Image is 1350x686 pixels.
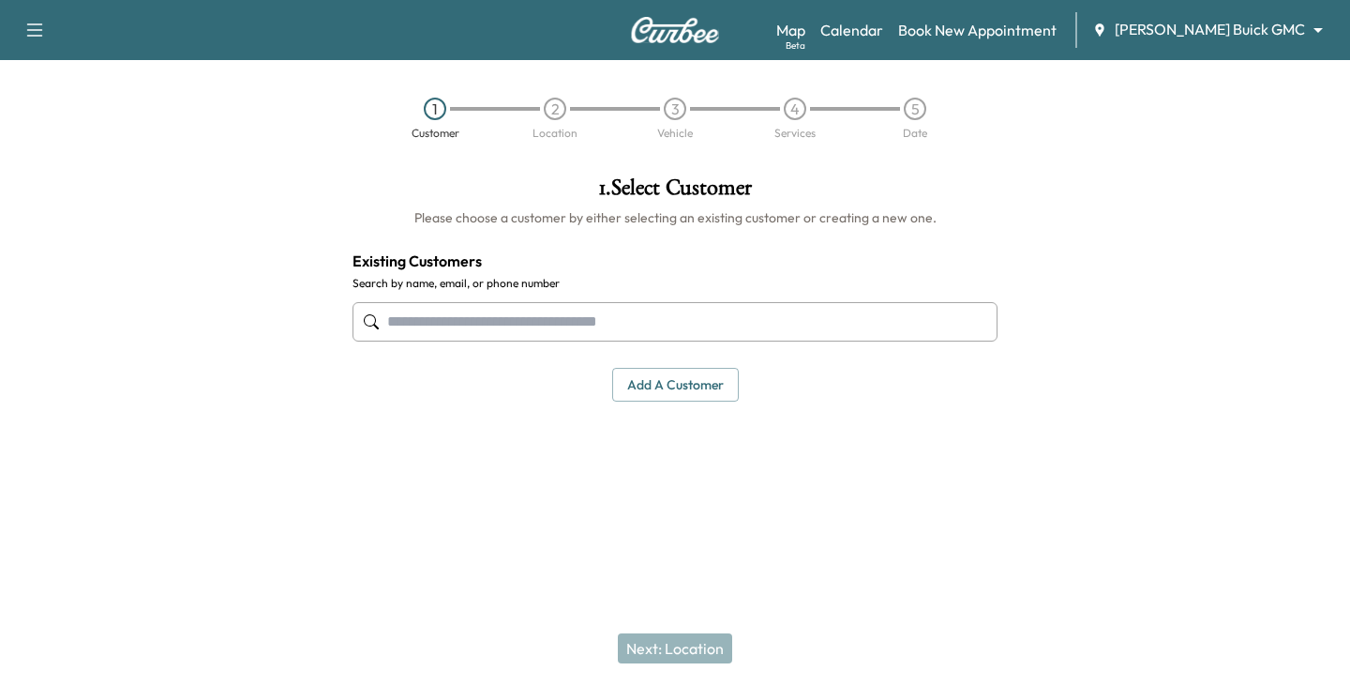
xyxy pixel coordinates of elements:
div: Services [774,128,816,139]
button: Add a customer [612,368,739,403]
span: [PERSON_NAME] Buick GMC [1115,19,1305,40]
a: Calendar [820,19,883,41]
img: Curbee Logo [630,17,720,43]
div: Location [532,128,577,139]
div: Date [903,128,927,139]
div: 3 [664,98,686,120]
a: Book New Appointment [898,19,1057,41]
div: Customer [412,128,459,139]
h4: Existing Customers [352,250,997,272]
label: Search by name, email, or phone number [352,276,997,291]
h6: Please choose a customer by either selecting an existing customer or creating a new one. [352,208,997,227]
a: MapBeta [776,19,805,41]
h1: 1 . Select Customer [352,176,997,208]
div: 5 [904,98,926,120]
div: 2 [544,98,566,120]
div: Beta [786,38,805,53]
div: 1 [424,98,446,120]
div: Vehicle [657,128,693,139]
div: 4 [784,98,806,120]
